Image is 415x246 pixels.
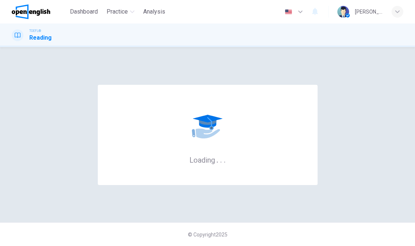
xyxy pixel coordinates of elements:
[140,5,168,18] button: Analysis
[143,7,165,16] span: Analysis
[189,155,226,164] h6: Loading
[104,5,137,18] button: Practice
[12,4,50,19] img: OpenEnglish logo
[216,153,219,165] h6: .
[188,232,227,238] span: © Copyright 2025
[29,28,41,33] span: TOEFL®
[67,5,101,18] button: Dashboard
[355,7,383,16] div: [PERSON_NAME]
[220,153,222,165] h6: .
[337,6,349,18] img: Profile picture
[29,33,52,42] h1: Reading
[70,7,98,16] span: Dashboard
[223,153,226,165] h6: .
[107,7,128,16] span: Practice
[12,4,67,19] a: OpenEnglish logo
[284,9,293,15] img: en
